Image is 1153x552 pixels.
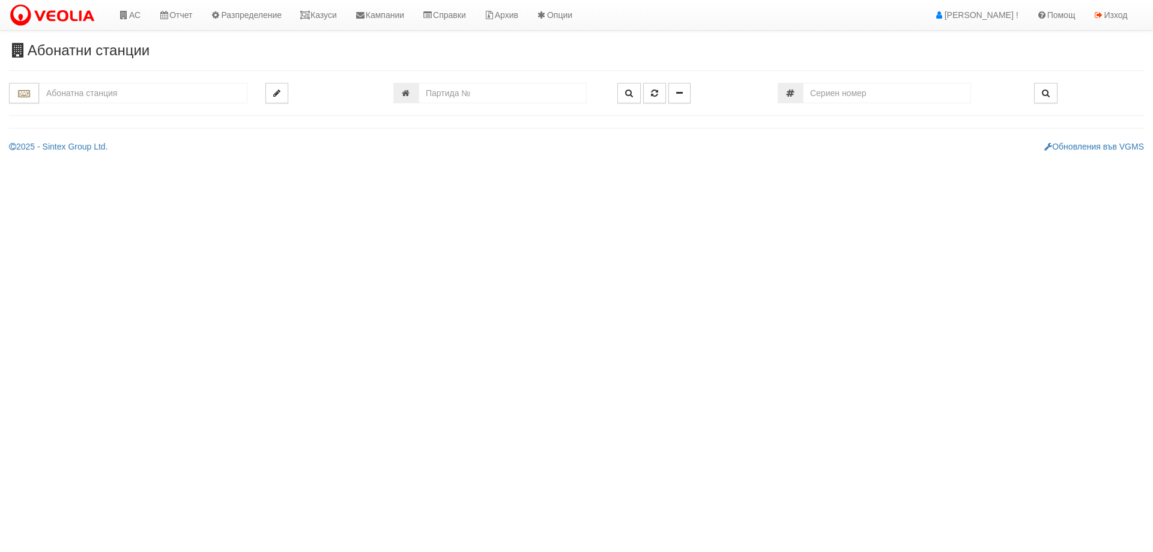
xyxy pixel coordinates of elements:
[1044,142,1144,151] a: Обновления във VGMS
[9,3,100,28] img: VeoliaLogo.png
[419,83,587,103] input: Партида №
[9,142,108,151] a: 2025 - Sintex Group Ltd.
[9,43,1144,58] h3: Абонатни станции
[39,83,247,103] input: Абонатна станция
[803,83,971,103] input: Сериен номер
